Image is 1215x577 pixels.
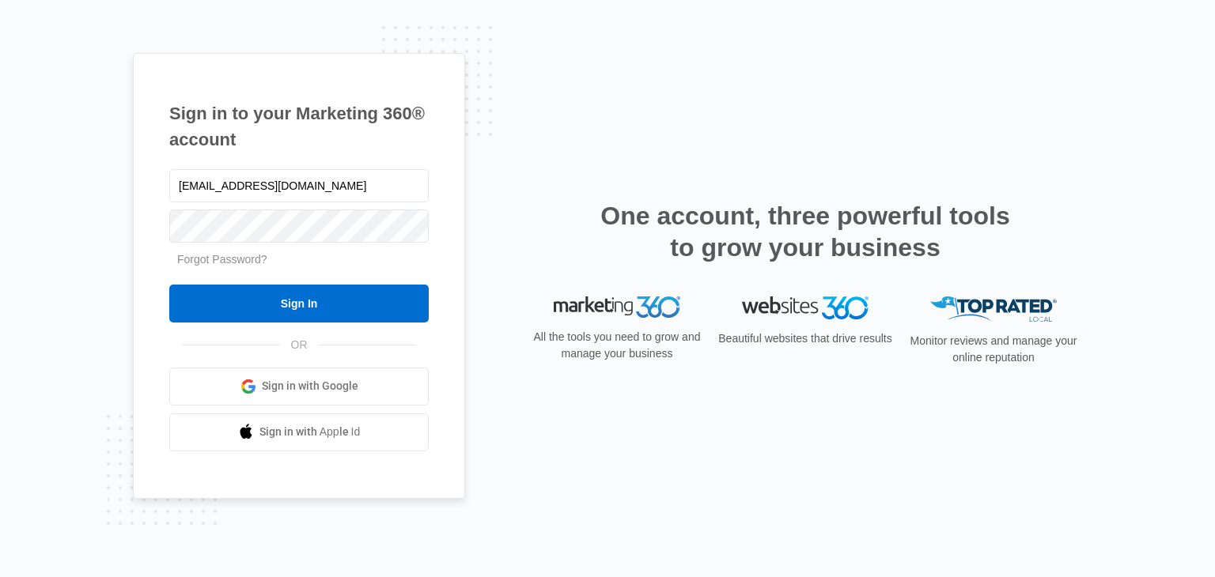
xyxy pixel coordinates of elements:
[177,253,267,266] a: Forgot Password?
[596,200,1015,263] h2: One account, three powerful tools to grow your business
[169,285,429,322] input: Sign In
[169,100,429,153] h1: Sign in to your Marketing 360® account
[742,296,869,319] img: Websites 360
[169,169,429,202] input: Email
[905,333,1082,366] p: Monitor reviews and manage your online reputation
[169,413,429,451] a: Sign in with Apple Id
[930,296,1057,322] img: Top Rated Local
[259,424,361,440] span: Sign in with Apple Id
[262,378,358,394] span: Sign in with Google
[528,329,706,362] p: All the tools you need to grow and manage your business
[554,296,680,319] img: Marketing 360
[169,368,429,405] a: Sign in with Google
[717,330,894,347] p: Beautiful websites that drive results
[280,337,319,353] span: OR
